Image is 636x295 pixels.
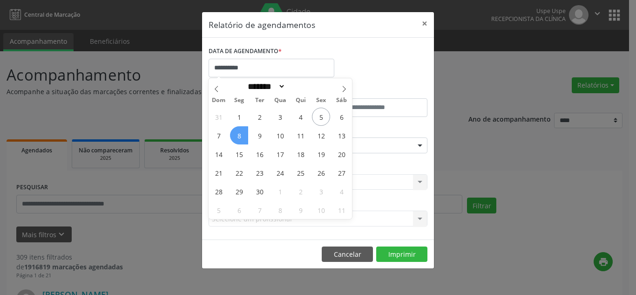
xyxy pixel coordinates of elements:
span: Outubro 11, 2025 [332,201,351,219]
span: Setembro 14, 2025 [210,145,228,163]
span: Setembro 2, 2025 [250,108,269,126]
span: Setembro 23, 2025 [250,164,269,182]
button: Close [415,12,434,35]
span: Setembro 18, 2025 [291,145,310,163]
span: Setembro 28, 2025 [210,182,228,200]
span: Setembro 3, 2025 [271,108,289,126]
span: Outubro 4, 2025 [332,182,351,200]
h5: Relatório de agendamentos [209,19,315,31]
span: Sex [311,97,332,103]
input: Year [285,82,316,91]
label: DATA DE AGENDAMENTO [209,44,282,59]
span: Setembro 5, 2025 [312,108,330,126]
select: Month [244,82,285,91]
span: Outubro 1, 2025 [271,182,289,200]
span: Ter [250,97,270,103]
span: Setembro 8, 2025 [230,126,248,144]
span: Outubro 6, 2025 [230,201,248,219]
span: Setembro 12, 2025 [312,126,330,144]
span: Setembro 21, 2025 [210,164,228,182]
span: Qua [270,97,291,103]
span: Setembro 22, 2025 [230,164,248,182]
span: Setembro 4, 2025 [291,108,310,126]
span: Setembro 16, 2025 [250,145,269,163]
span: Setembro 30, 2025 [250,182,269,200]
span: Setembro 6, 2025 [332,108,351,126]
span: Setembro 13, 2025 [332,126,351,144]
button: Cancelar [322,247,373,262]
span: Outubro 5, 2025 [210,201,228,219]
span: Setembro 26, 2025 [312,164,330,182]
span: Setembro 9, 2025 [250,126,269,144]
span: Setembro 29, 2025 [230,182,248,200]
span: Outubro 10, 2025 [312,201,330,219]
span: Outubro 7, 2025 [250,201,269,219]
span: Setembro 1, 2025 [230,108,248,126]
span: Qui [291,97,311,103]
span: Setembro 15, 2025 [230,145,248,163]
label: ATÉ [320,84,427,98]
span: Outubro 9, 2025 [291,201,310,219]
span: Sáb [332,97,352,103]
span: Agosto 31, 2025 [210,108,228,126]
span: Setembro 19, 2025 [312,145,330,163]
button: Imprimir [376,247,427,262]
span: Outubro 2, 2025 [291,182,310,200]
span: Setembro 25, 2025 [291,164,310,182]
span: Setembro 24, 2025 [271,164,289,182]
span: Dom [209,97,229,103]
span: Seg [229,97,250,103]
span: Outubro 3, 2025 [312,182,330,200]
span: Setembro 10, 2025 [271,126,289,144]
span: Outubro 8, 2025 [271,201,289,219]
span: Setembro 11, 2025 [291,126,310,144]
span: Setembro 27, 2025 [332,164,351,182]
span: Setembro 7, 2025 [210,126,228,144]
span: Setembro 20, 2025 [332,145,351,163]
span: Setembro 17, 2025 [271,145,289,163]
